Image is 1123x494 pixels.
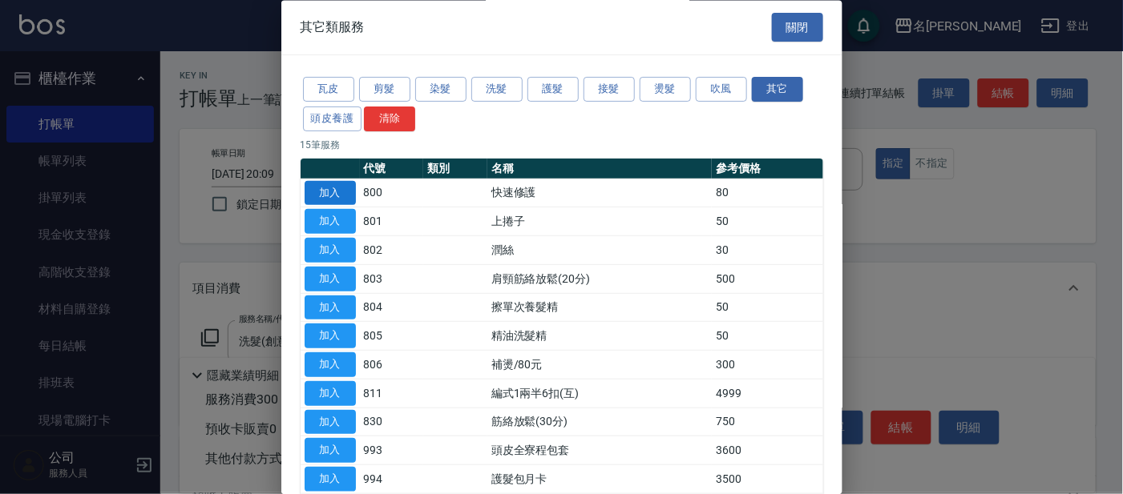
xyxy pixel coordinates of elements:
td: 護髮包月卡 [487,465,712,494]
td: 編式1兩半6扣(互) [487,380,712,408]
button: 洗髮 [471,78,523,102]
td: 擦單次養髮精 [487,294,712,323]
button: 關閉 [772,13,823,42]
td: 3600 [712,436,822,465]
td: 803 [360,265,424,294]
button: 加入 [305,295,356,320]
button: 剪髮 [359,78,410,102]
td: 筋絡放鬆(30分) [487,408,712,437]
td: 補燙/80元 [487,351,712,380]
button: 加入 [305,353,356,378]
td: 頭皮全寮程包套 [487,436,712,465]
button: 頭皮養護 [303,106,362,131]
button: 加入 [305,439,356,464]
td: 806 [360,351,424,380]
td: 811 [360,380,424,408]
button: 清除 [364,106,415,131]
button: 瓦皮 [303,78,354,102]
td: 750 [712,408,822,437]
td: 300 [712,351,822,380]
button: 其它 [752,78,803,102]
td: 800 [360,179,424,208]
th: 名稱 [487,159,712,179]
th: 類別 [423,159,487,179]
button: 加入 [305,410,356,435]
td: 30 [712,236,822,265]
td: 994 [360,465,424,494]
button: 染髮 [415,78,467,102]
td: 802 [360,236,424,265]
td: 50 [712,322,822,351]
button: 吹風 [696,78,747,102]
button: 護髮 [527,78,579,102]
button: 加入 [305,210,356,235]
button: 加入 [305,239,356,263]
td: 80 [712,179,822,208]
td: 肩頸筋絡放鬆(20分) [487,265,712,294]
td: 804 [360,294,424,323]
button: 加入 [305,381,356,406]
td: 801 [360,207,424,236]
button: 加入 [305,267,356,291]
button: 燙髮 [640,78,691,102]
button: 加入 [305,324,356,349]
td: 潤絲 [487,236,712,265]
td: 3500 [712,465,822,494]
td: 805 [360,322,424,351]
button: 接髮 [584,78,635,102]
button: 加入 [305,468,356,492]
td: 50 [712,207,822,236]
td: 精油洗髮精 [487,322,712,351]
th: 代號 [360,159,424,179]
td: 上捲子 [487,207,712,236]
td: 993 [360,436,424,465]
span: 其它類服務 [301,19,365,35]
p: 15 筆服務 [301,138,823,152]
th: 參考價格 [712,159,822,179]
td: 830 [360,408,424,437]
td: 50 [712,294,822,323]
td: 500 [712,265,822,294]
td: 快速修護 [487,179,712,208]
td: 4999 [712,380,822,408]
button: 加入 [305,181,356,206]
